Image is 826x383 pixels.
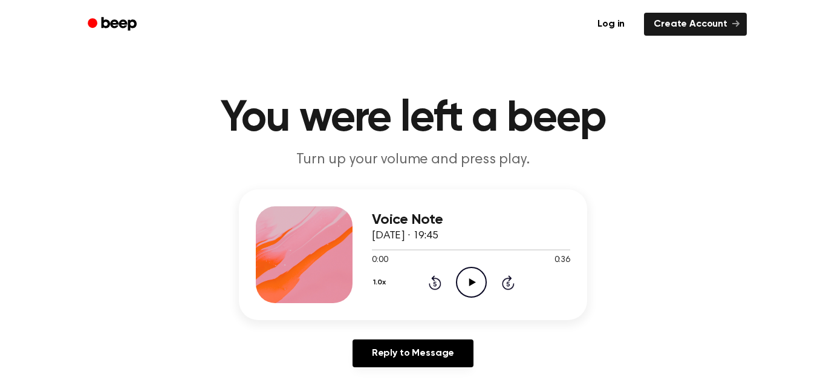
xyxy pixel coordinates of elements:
[644,13,747,36] a: Create Account
[372,272,390,293] button: 1.0x
[181,150,645,170] p: Turn up your volume and press play.
[103,97,723,140] h1: You were left a beep
[554,254,570,267] span: 0:36
[372,231,438,241] span: [DATE] · 19:45
[372,254,388,267] span: 0:00
[79,13,148,36] a: Beep
[353,339,473,367] a: Reply to Message
[372,212,570,228] h3: Voice Note
[585,10,637,38] a: Log in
